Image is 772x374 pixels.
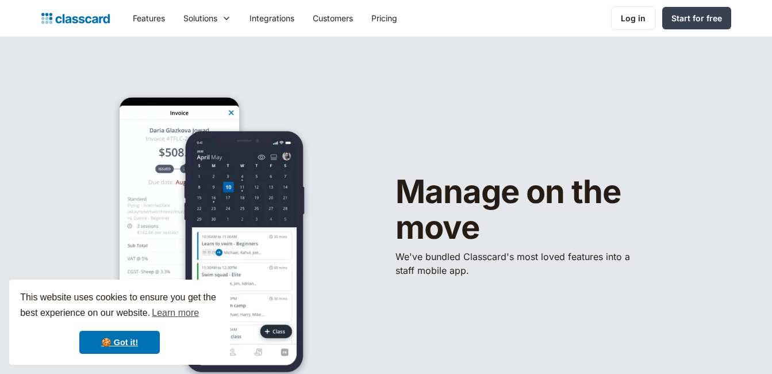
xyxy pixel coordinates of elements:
div: cookieconsent [9,280,230,365]
div: Log in [621,12,646,24]
a: dismiss cookie message [79,331,160,354]
a: Pricing [362,5,406,31]
div: Solutions [174,5,240,31]
a: Integrations [240,5,304,31]
span: This website uses cookies to ensure you get the best experience on our website. [20,291,219,322]
div: Solutions [183,12,217,24]
p: We've bundled ​Classcard's most loved features into a staff mobile app. [395,250,637,277]
a: Features [124,5,174,31]
a: learn more about cookies [150,304,201,322]
h1: Manage on the move [395,174,694,245]
div: Start for free [671,12,722,24]
a: home [41,10,110,26]
a: Log in [611,6,655,30]
a: Start for free [662,7,731,29]
a: Customers [304,5,362,31]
